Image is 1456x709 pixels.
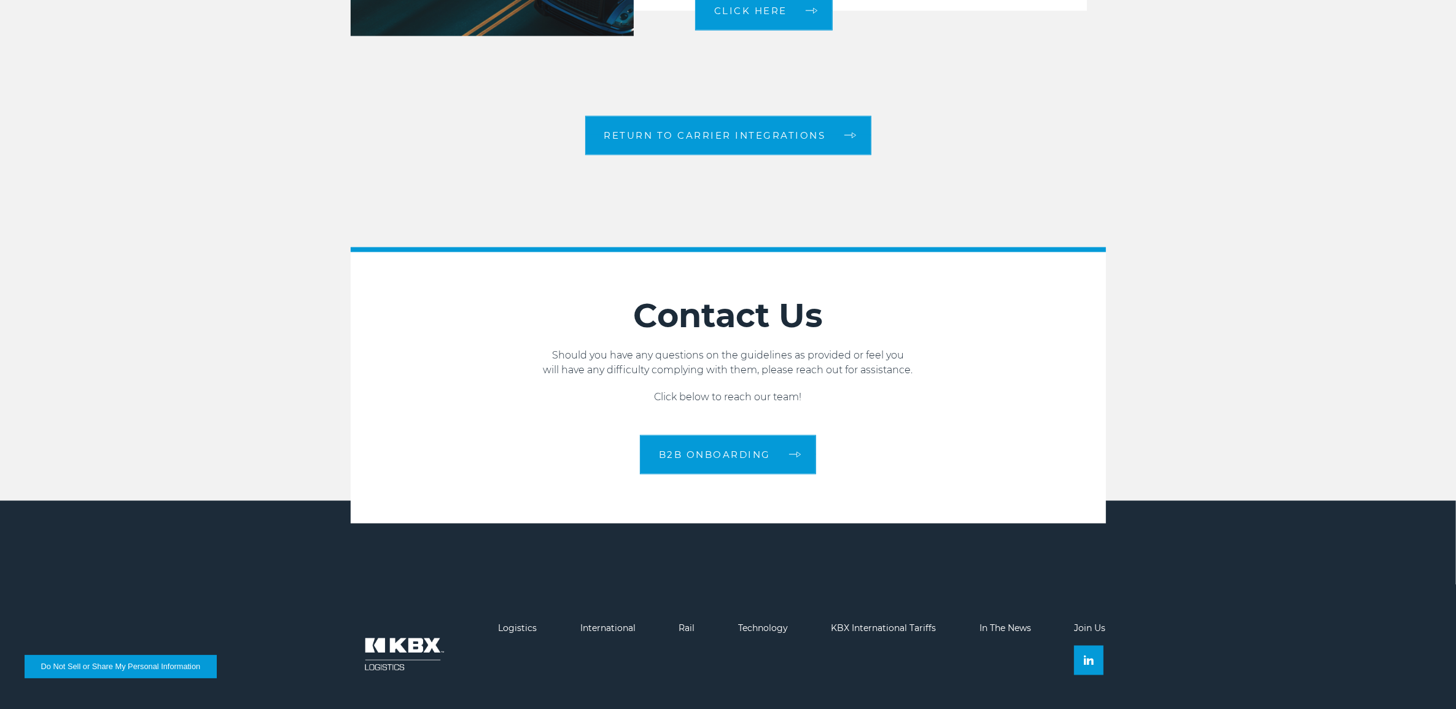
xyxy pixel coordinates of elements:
span: B2B Onboarding [659,450,771,459]
img: Linkedin [1084,656,1094,665]
img: kbx logo [351,624,455,685]
a: B2B Onboarding arrow arrow [640,435,816,475]
a: International [580,623,636,634]
p: Should you have any questions on the guidelines as provided or feel you will have any difficulty ... [351,348,1106,378]
a: KBX International Tariffs [831,623,936,634]
a: In The News [979,623,1031,634]
a: Logistics [498,623,537,634]
iframe: Chat Widget [1395,650,1456,709]
a: Join Us [1074,623,1105,634]
span: Return to Carrier Integrations [604,131,826,140]
span: Click Here [714,6,787,15]
a: Technology [738,623,788,634]
h2: Contact Us [351,295,1106,336]
a: Rail [679,623,695,634]
button: Do Not Sell or Share My Personal Information [25,655,217,678]
a: Return to Carrier Integrations arrow arrow [585,116,871,155]
p: Click below to reach our team! [351,390,1106,405]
